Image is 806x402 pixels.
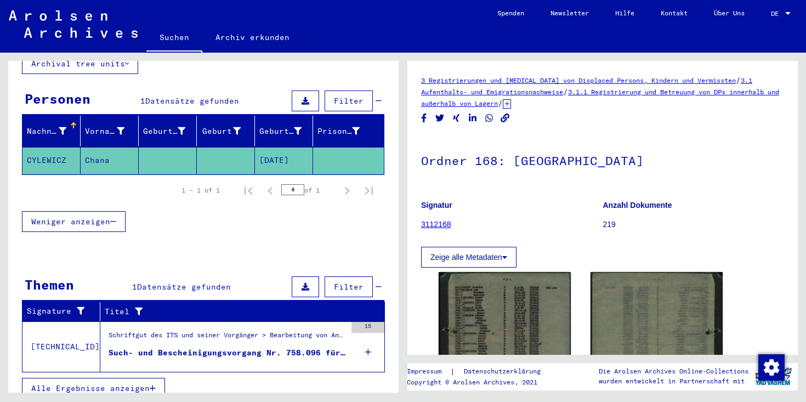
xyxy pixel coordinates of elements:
[31,217,110,227] span: Weniger anzeigen
[771,10,783,18] span: DE
[27,126,66,137] div: Nachname
[137,282,231,292] span: Datensätze gefunden
[358,179,380,201] button: Last page
[22,147,81,174] mat-cell: CYLEWICZ
[259,126,302,137] div: Geburtsdatum
[484,111,495,125] button: Share on WhatsApp
[407,377,554,387] p: Copyright © Arolsen Archives, 2021
[145,96,239,106] span: Datensätze gefunden
[22,211,126,232] button: Weniger anzeigen
[22,378,165,399] button: Alle Ergebnisse anzeigen
[109,347,346,359] div: Such- und Bescheinigungsvorgang Nr. 758.096 für [GEOGRAPHIC_DATA][PERSON_NAME][GEOGRAPHIC_DATA] g...
[109,330,346,346] div: Schriftgut des ITS und seiner Vorgänger > Bearbeitung von Anfragen > Fallbezogene [MEDICAL_DATA] ...
[139,116,197,146] mat-header-cell: Geburtsname
[336,179,358,201] button: Next page
[317,126,360,137] div: Prisoner #
[736,75,741,85] span: /
[418,111,430,125] button: Share on Facebook
[421,220,451,229] a: 3112168
[334,282,364,292] span: Filter
[334,96,364,106] span: Filter
[407,366,554,377] div: |
[105,306,363,318] div: Titel
[143,126,185,137] div: Geburtsname
[27,303,103,320] div: Signature
[259,122,315,140] div: Geburtsdatum
[22,116,81,146] mat-header-cell: Nachname
[255,147,313,174] mat-cell: [DATE]
[599,376,748,386] p: wurden entwickelt in Partnerschaft mit
[467,111,479,125] button: Share on LinkedIn
[421,76,736,84] a: 3 Registrierungen und [MEDICAL_DATA] von Displaced Persons, Kindern und Vermissten
[22,321,100,372] td: [TECHNICAL_ID]
[25,89,90,109] div: Personen
[500,111,511,125] button: Copy link
[81,147,139,174] mat-cell: Chana
[259,179,281,201] button: Previous page
[85,126,124,137] div: Vorname
[599,366,748,376] p: Die Arolsen Archives Online-Collections
[434,111,446,125] button: Share on Twitter
[421,201,452,210] b: Signatur
[105,303,374,320] div: Titel
[407,366,450,377] a: Impressum
[325,90,373,111] button: Filter
[758,354,785,381] img: Zustimmung ändern
[753,363,794,390] img: yv_logo.png
[455,366,554,377] a: Datenschutzerklärung
[197,116,255,146] mat-header-cell: Geburt‏
[563,87,568,97] span: /
[421,247,516,268] button: Zeige alle Metadaten
[132,282,137,292] span: 1
[27,122,80,140] div: Nachname
[351,322,384,333] div: 15
[201,122,254,140] div: Geburt‏
[451,111,462,125] button: Share on Xing
[85,122,138,140] div: Vorname
[146,24,202,53] a: Suchen
[313,116,384,146] mat-header-cell: Prisoner #
[140,96,145,106] span: 1
[603,219,785,230] p: 219
[421,88,779,107] a: 3.1.1 Registrierung und Betreuung von DPs innerhalb und außerhalb von Lagern
[421,135,784,184] h1: Ordner 168: [GEOGRAPHIC_DATA]
[281,185,336,195] div: of 1
[603,201,672,210] b: Anzahl Dokumente
[255,116,313,146] mat-header-cell: Geburtsdatum
[27,305,92,317] div: Signature
[31,383,150,393] span: Alle Ergebnisse anzeigen
[201,126,241,137] div: Geburt‏
[317,122,373,140] div: Prisoner #
[181,185,220,195] div: 1 – 1 of 1
[325,276,373,297] button: Filter
[498,98,503,108] span: /
[22,53,138,74] button: Archival tree units
[202,24,303,50] a: Archiv erkunden
[9,10,138,38] img: Arolsen_neg.svg
[237,179,259,201] button: First page
[81,116,139,146] mat-header-cell: Vorname
[25,275,74,295] div: Themen
[143,122,199,140] div: Geburtsname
